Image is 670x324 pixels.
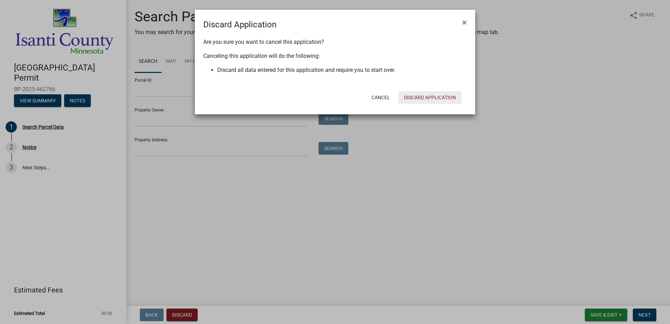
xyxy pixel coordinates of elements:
p: Are you sure you want to cancel this application? [203,38,467,46]
li: Discard all data entered for this application and require you to start over. [217,66,467,74]
h4: Discard Application [203,18,276,31]
span: × [462,18,467,27]
button: Close [457,13,472,32]
button: Discard Application [398,91,462,104]
p: Canceling this application will do the following: [203,52,467,60]
button: Cancel [366,91,396,104]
